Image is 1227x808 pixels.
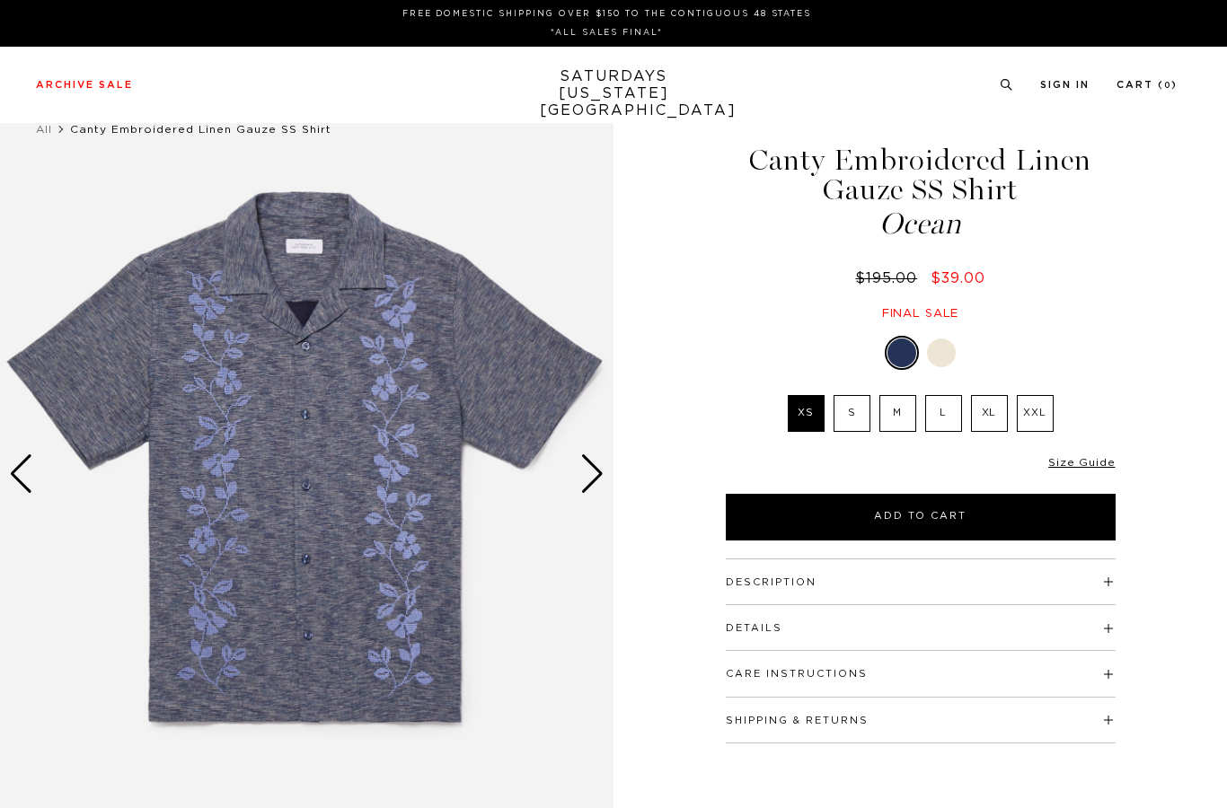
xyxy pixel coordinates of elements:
del: $195.00 [855,271,924,285]
a: All [36,124,52,135]
label: L [925,395,962,432]
a: SATURDAYS[US_STATE][GEOGRAPHIC_DATA] [540,68,688,119]
label: S [834,395,870,432]
button: Add to Cart [726,494,1116,540]
button: Description [726,577,817,587]
a: Archive Sale [36,80,133,90]
p: *ALL SALES FINAL* [43,26,1170,40]
span: Canty Embroidered Linen Gauze SS Shirt [70,124,331,135]
p: FREE DOMESTIC SHIPPING OVER $150 TO THE CONTIGUOUS 48 STATES [43,7,1170,21]
span: $39.00 [931,271,985,285]
button: Shipping & Returns [726,716,869,725]
button: Care Instructions [726,669,868,679]
h1: Canty Embroidered Linen Gauze SS Shirt [723,145,1118,239]
span: Ocean [723,209,1118,239]
a: Size Guide [1048,457,1115,468]
div: Final sale [723,306,1118,321]
div: Previous slide [9,454,33,494]
small: 0 [1164,82,1171,90]
a: Cart (0) [1117,80,1178,90]
label: XXL [1017,395,1054,432]
label: M [879,395,916,432]
label: XS [788,395,825,432]
div: Next slide [580,454,605,494]
button: Details [726,623,782,633]
label: XL [971,395,1008,432]
a: Sign In [1040,80,1090,90]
